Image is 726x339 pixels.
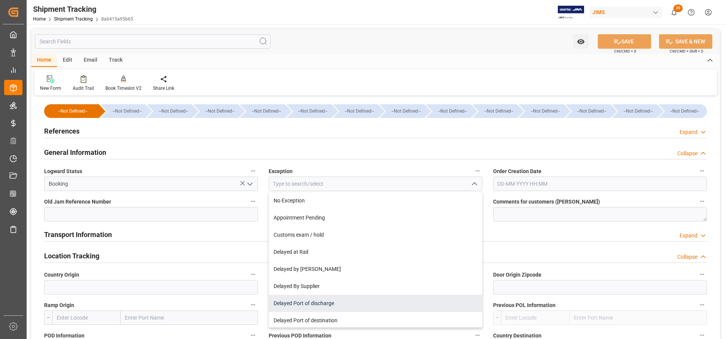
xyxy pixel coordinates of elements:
[683,4,700,21] button: Help Center
[697,269,707,279] button: Door Origin Zipcode
[44,147,106,158] h2: General Information
[44,301,74,309] span: Ramp Origin
[52,104,94,118] div: --Not Defined--
[35,34,271,49] input: Search Fields
[153,85,174,92] div: Share Link
[659,34,712,49] button: SAVE & NEW
[101,104,145,118] div: --Not Defined--
[589,7,662,18] div: JIMS
[269,261,482,278] div: Delayed by [PERSON_NAME]
[52,310,121,325] input: Enter Locode
[269,192,482,209] div: No Exception
[614,48,636,54] span: Ctrl/CMD + S
[501,310,570,325] input: Enter Locode
[201,104,238,118] div: --Not Defined--
[269,167,293,175] span: Exception
[573,104,610,118] div: --Not Defined--
[54,16,93,22] a: Shipment Tracking
[244,178,255,190] button: open menu
[155,104,192,118] div: --Not Defined--
[31,54,57,67] div: Home
[44,271,79,279] span: Country Origin
[589,5,665,19] button: JIMS
[333,104,378,118] div: --Not Defined--
[493,167,541,175] span: Order Creation Date
[121,310,258,325] input: Enter Port Name
[677,150,697,158] div: Collapse
[573,34,589,49] button: open menu
[677,253,697,261] div: Collapse
[33,3,133,15] div: Shipment Tracking
[612,104,657,118] div: --Not Defined--
[269,209,482,226] div: Appointment Pending
[434,104,471,118] div: --Not Defined--
[78,54,103,67] div: Email
[493,301,556,309] span: Previous POL Information
[480,104,517,118] div: --Not Defined--
[103,54,128,67] div: Track
[269,177,482,191] input: Type to search/select
[697,196,707,206] button: Comments for customers ([PERSON_NAME])
[44,167,82,175] span: Logward Status
[697,166,707,176] button: Order Creation Date
[558,6,584,19] img: Exertis%20JAM%20-%20Email%20Logo.jpg_1722504956.jpg
[248,166,258,176] button: Logward Status
[680,232,697,240] div: Expand
[380,104,424,118] div: --Not Defined--
[248,104,285,118] div: --Not Defined--
[493,177,707,191] input: DD-MM-YYYY HH:MM
[44,198,111,206] span: Old Jam Reference Number
[269,312,482,329] div: Delayed Port of destination
[493,198,600,206] span: Comments for customers ([PERSON_NAME])
[666,104,703,118] div: --Not Defined--
[387,104,424,118] div: --Not Defined--
[44,251,99,261] h2: Location Tracking
[248,300,258,310] button: Ramp Origin
[44,104,99,118] div: --Not Defined--
[269,226,482,244] div: Customs exam / hold
[665,4,683,21] button: show 20 new notifications
[570,310,707,325] input: Enter Port Name
[519,104,564,118] div: --Not Defined--
[248,269,258,279] button: Country Origin
[44,126,80,136] h2: References
[147,104,192,118] div: --Not Defined--
[659,104,707,118] div: --Not Defined--
[673,5,683,12] span: 20
[473,166,482,176] button: Exception
[680,128,697,136] div: Expand
[269,244,482,261] div: Delayed at Rail
[108,104,145,118] div: --Not Defined--
[598,34,651,49] button: SAVE
[493,271,541,279] span: Door Origin Zipcode
[57,54,78,67] div: Edit
[33,16,46,22] a: Home
[670,48,703,54] span: Ctrl/CMD + Shift + S
[44,229,112,240] h2: Transport Information
[341,104,378,118] div: --Not Defined--
[527,104,564,118] div: --Not Defined--
[248,196,258,206] button: Old Jam Reference Number
[105,85,142,92] div: Book Timeslot V2
[73,85,94,92] div: Audit Trail
[697,300,707,310] button: Previous POL Information
[240,104,285,118] div: --Not Defined--
[194,104,238,118] div: --Not Defined--
[40,85,61,92] div: New Form
[269,295,482,312] div: Delayed Port of discharge
[473,104,517,118] div: --Not Defined--
[295,104,331,118] div: --Not Defined--
[44,177,258,191] input: Type to search/select
[620,104,657,118] div: --Not Defined--
[468,178,479,190] button: close menu
[269,278,482,295] div: Delayed By Supplier
[566,104,610,118] div: --Not Defined--
[44,310,52,325] div: --
[426,104,471,118] div: --Not Defined--
[287,104,331,118] div: --Not Defined--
